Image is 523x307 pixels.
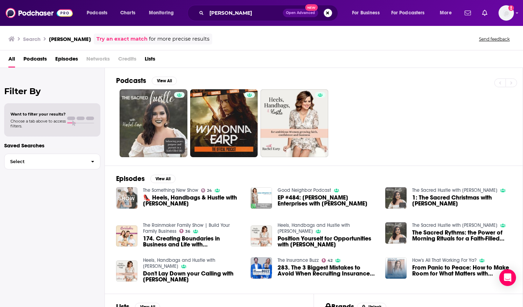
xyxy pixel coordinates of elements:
[412,257,477,263] a: How's All That Working For Ya?
[385,257,407,279] img: From Panic to Peace: How to Make Room for What Matters with Rachel Earp
[152,77,177,85] button: View All
[499,5,514,21] button: Show profile menu
[179,229,191,233] a: 36
[143,257,215,269] a: Heels, Handbags and Hustle with Rachel
[412,222,497,228] a: The Sacred Hustle with Rachel Earp
[412,230,511,242] span: The Sacred Rythms: the Power of Morning Rituals for a Faith-Filled Day with [PERSON_NAME]
[143,187,198,193] a: The Something New Show
[278,265,377,277] a: 283. The 3 Biggest Mistakes to Avoid When Recruiting Insurance Agents with Dale and Rachel Earp
[412,265,511,277] a: From Panic to Peace: How to Make Room for What Matters with Rachel Earp
[143,236,242,247] span: 174. Creating Boundaries in Business and Life with [PERSON_NAME]
[322,258,333,263] a: 42
[87,8,107,18] span: Podcasts
[207,7,283,19] input: Search podcasts, credits, & more...
[143,236,242,247] a: 174. Creating Boundaries in Business and Life with Rachel Earp
[4,154,100,169] button: Select
[286,11,315,15] span: Open Advanced
[23,53,47,68] a: Podcasts
[49,36,91,42] h3: [PERSON_NAME]
[278,195,377,207] a: EP #484: Earp Enterprises with Rachel Earp
[251,225,272,247] img: Position Yourself for Opportunities with Rachel Earp
[499,269,516,286] div: Open Intercom Messenger
[201,188,212,193] a: 24
[278,236,377,247] span: Position Yourself for Opportunities with [PERSON_NAME]
[387,7,435,19] button: open menu
[412,195,511,207] span: 1: The Sacred Christmas with [PERSON_NAME]
[6,6,73,20] img: Podchaser - Follow, Share and Rate Podcasts
[207,189,212,192] span: 24
[116,76,146,85] h2: Podcasts
[116,260,137,282] img: Don't Lay Down your Calling with Rachel Earp
[462,7,474,19] a: Show notifications dropdown
[185,230,190,233] span: 36
[10,119,66,128] span: Choose a tab above to access filters.
[435,7,460,19] button: open menu
[278,187,331,193] a: Good Neighbor Podcast
[144,7,183,19] button: open menu
[96,35,148,43] a: Try an exact match
[391,8,425,18] span: For Podcasters
[143,222,230,234] a: The Rainmaker Family Show | Build Your Family Business
[477,36,512,42] button: Send feedback
[23,36,41,42] h3: Search
[10,112,66,117] span: Want to filter your results?
[120,8,135,18] span: Charts
[479,7,490,19] a: Show notifications dropdown
[194,5,345,21] div: Search podcasts, credits, & more...
[143,195,242,207] a: 👠 Heels, Handbags & Hustle with Rachel Earp
[116,76,177,85] a: PodcastsView All
[412,230,511,242] a: The Sacred Rythms: the Power of Morning Rituals for a Faith-Filled Day with Rachel Earp
[305,4,318,11] span: New
[328,259,332,262] span: 42
[251,257,272,279] img: 283. The 3 Biggest Mistakes to Avoid When Recruiting Insurance Agents with Dale and Rachel Earp
[251,187,272,209] img: EP #484: Earp Enterprises with Rachel Earp
[116,7,139,19] a: Charts
[278,236,377,247] a: Position Yourself for Opportunities with Rachel Earp
[143,195,242,207] span: 👠 Heels, Handbags & Hustle with [PERSON_NAME]
[278,222,350,234] a: Heels, Handbags and Hustle with Rachel
[55,53,78,68] a: Episodes
[385,187,407,209] img: 1: The Sacred Christmas with Rachel Earp
[412,187,497,193] a: The Sacred Hustle with Rachel Earp
[143,271,242,282] span: Don't Lay Down your Calling with [PERSON_NAME]
[149,35,209,43] span: for more precise results
[508,5,514,11] svg: Add a profile image
[5,159,85,164] span: Select
[116,174,145,183] h2: Episodes
[116,174,175,183] a: EpisodesView All
[499,5,514,21] img: User Profile
[86,53,110,68] span: Networks
[4,142,100,149] p: Saved Searches
[4,86,100,96] h2: Filter By
[82,7,116,19] button: open menu
[118,53,136,68] span: Credits
[278,265,377,277] span: 283. The 3 Biggest Mistakes to Avoid When Recruiting Insurance Agents with [PERSON_NAME] and [PER...
[440,8,452,18] span: More
[150,175,175,183] button: View All
[116,225,137,247] img: 174. Creating Boundaries in Business and Life with Rachel Earp
[8,53,15,68] a: All
[149,8,174,18] span: Monitoring
[412,195,511,207] a: 1: The Sacred Christmas with Rachel Earp
[278,257,319,263] a: The Insurance Buzz
[352,8,380,18] span: For Business
[347,7,388,19] button: open menu
[499,5,514,21] span: Logged in as ShellB
[385,222,407,244] img: The Sacred Rythms: the Power of Morning Rituals for a Faith-Filled Day with Rachel Earp
[412,265,511,277] span: From Panic to Peace: How to Make Room for What Matters with [PERSON_NAME]
[145,53,155,68] a: Lists
[116,187,137,209] img: 👠 Heels, Handbags & Hustle with Rachel Earp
